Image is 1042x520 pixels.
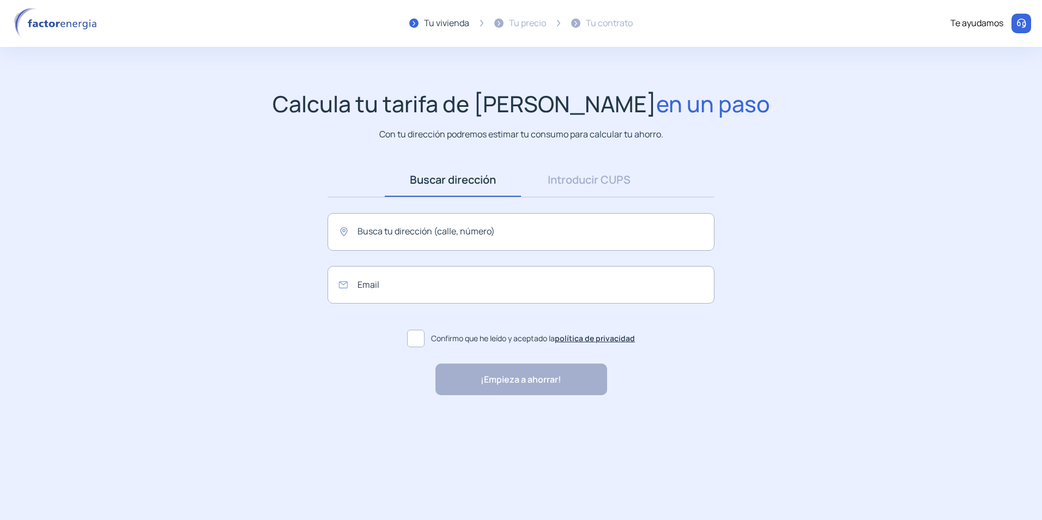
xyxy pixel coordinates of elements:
[509,16,546,31] div: Tu precio
[272,90,770,117] h1: Calcula tu tarifa de [PERSON_NAME]
[424,16,469,31] div: Tu vivienda
[1016,18,1027,29] img: llamar
[950,16,1003,31] div: Te ayudamos
[586,16,633,31] div: Tu contrato
[379,128,663,141] p: Con tu dirección podremos estimar tu consumo para calcular tu ahorro.
[656,88,770,119] span: en un paso
[11,8,104,39] img: logo factor
[385,163,521,197] a: Buscar dirección
[555,333,635,343] a: política de privacidad
[431,332,635,344] span: Confirmo que he leído y aceptado la
[521,163,657,197] a: Introducir CUPS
